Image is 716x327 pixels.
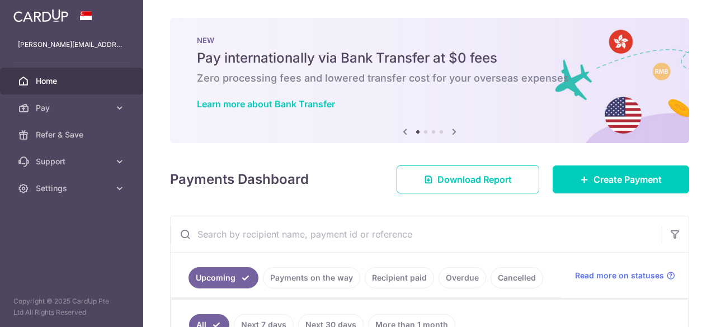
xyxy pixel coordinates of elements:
[491,267,543,288] a: Cancelled
[36,102,110,113] span: Pay
[36,156,110,167] span: Support
[197,98,335,110] a: Learn more about Bank Transfer
[439,267,486,288] a: Overdue
[397,165,539,193] a: Download Report
[197,49,662,67] h5: Pay internationally via Bank Transfer at $0 fees
[13,9,68,22] img: CardUp
[197,36,662,45] p: NEW
[575,270,664,281] span: Read more on statuses
[593,173,662,186] span: Create Payment
[263,267,360,288] a: Payments on the way
[36,183,110,194] span: Settings
[197,72,662,85] h6: Zero processing fees and lowered transfer cost for your overseas expenses
[170,18,689,143] img: Bank transfer banner
[18,39,125,50] p: [PERSON_NAME][EMAIL_ADDRESS][DOMAIN_NAME]
[171,216,662,252] input: Search by recipient name, payment id or reference
[36,75,110,87] span: Home
[437,173,512,186] span: Download Report
[170,169,309,189] h4: Payments Dashboard
[189,267,258,288] a: Upcoming
[36,129,110,140] span: Refer & Save
[575,270,675,281] a: Read more on statuses
[553,165,689,193] a: Create Payment
[365,267,434,288] a: Recipient paid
